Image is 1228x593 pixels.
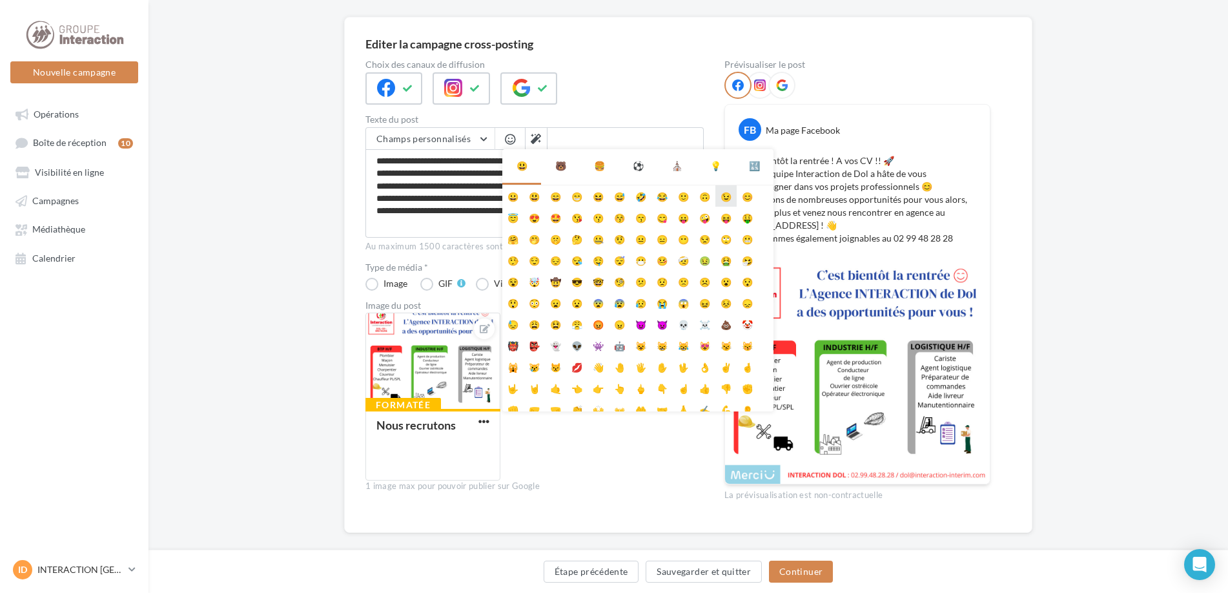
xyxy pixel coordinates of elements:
li: 👂 [737,399,758,420]
li: 😓 [502,313,524,335]
li: 🤛 [524,399,545,420]
li: 😤 [566,313,588,335]
li: 😇 [502,207,524,228]
span: Campagnes [32,195,79,206]
li: 🤜 [545,399,566,420]
li: 🤯 [524,271,545,292]
li: 👎 [715,377,737,399]
div: 😃 [517,160,527,172]
li: 😭 [651,292,673,313]
a: Visibilité en ligne [8,160,141,183]
li: 👍 [694,377,715,399]
li: 😎 [566,271,588,292]
a: Calendrier [8,246,141,269]
div: Image [384,279,407,288]
li: 😮 [715,271,737,292]
li: 🤐 [588,228,609,249]
li: 🤥 [502,249,524,271]
li: 😌 [524,249,545,271]
li: 👹 [502,335,524,356]
li: 🤝 [651,399,673,420]
label: Texte du post [365,115,704,124]
li: 🤨 [609,228,630,249]
li: 😁 [566,185,588,207]
li: 🤮 [715,249,737,271]
span: Calendrier [32,253,76,264]
li: 😪 [566,249,588,271]
li: 😺 [630,335,651,356]
p: C'est bientôt la rentrée ! A vos CV !! 🚀 Toute l'équipe Interaction de Dol a hâte de vous accompa... [738,154,977,245]
li: 🤧 [737,249,758,271]
li: 😑 [651,228,673,249]
li: 😂 [651,185,673,207]
button: Sauvegarder et quitter [646,561,762,583]
li: 🤡 [737,313,758,335]
li: 😩 [524,313,545,335]
li: 👏 [566,399,588,420]
div: ⛪ [671,160,682,172]
div: 1 image max pour pouvoir publier sur Google [365,481,704,492]
li: 😱 [673,292,694,313]
li: 💩 [715,313,737,335]
li: 💀 [673,313,694,335]
li: 🙂 [673,185,694,207]
li: 😾 [545,356,566,377]
div: GIF [438,279,453,288]
li: 😅 [609,185,630,207]
li: 😷 [630,249,651,271]
div: Nous recrutons [376,418,456,432]
li: 😘 [566,207,588,228]
div: Image du post [365,301,704,310]
li: 😸 [651,335,673,356]
li: 👺 [524,335,545,356]
li: 🤢 [694,249,715,271]
li: 👉 [588,377,609,399]
a: ID INTERACTION [GEOGRAPHIC_DATA] [10,557,138,582]
li: 🙀 [502,356,524,377]
li: 😔 [545,249,566,271]
li: 🙃 [694,185,715,207]
a: Boîte de réception10 [8,130,141,154]
li: 🤭 [524,228,545,249]
li: 🤲 [630,399,651,420]
li: 😙 [630,207,651,228]
li: 😡 [588,313,609,335]
li: 😥 [630,292,651,313]
li: 🤟 [502,377,524,399]
li: 😈 [630,313,651,335]
li: 🙏 [673,399,694,420]
div: Vidéo [494,279,518,288]
a: Campagnes [8,189,141,212]
li: 😵 [502,271,524,292]
li: 😆 [588,185,609,207]
li: 😊 [737,185,758,207]
li: 😿 [524,356,545,377]
li: 👆 [609,377,630,399]
li: 😖 [694,292,715,313]
label: 339/1500 [365,224,704,238]
label: Type de média * [365,263,704,272]
li: 🙁 [673,271,694,292]
li: 😠 [609,313,630,335]
li: 😐 [630,228,651,249]
div: 10 [118,138,133,149]
li: 😴 [609,249,630,271]
button: Continuer [769,561,833,583]
div: La prévisualisation est non-contractuelle [724,484,990,501]
li: 🤒 [651,249,673,271]
li: 🤩 [545,207,566,228]
li: 😧 [566,292,588,313]
li: 🤣 [630,185,651,207]
a: Opérations [8,102,141,125]
li: 😬 [737,228,758,249]
li: 🤑 [737,207,758,228]
li: 🤓 [588,271,609,292]
li: ✍ [694,399,715,420]
div: 🔣 [749,160,760,172]
li: 😄 [545,185,566,207]
span: Visibilité en ligne [35,167,104,178]
li: 😉 [715,185,737,207]
div: Au maximum 1500 caractères sont permis pour pouvoir publier sur Google [365,241,704,253]
li: 🤖 [609,335,630,356]
li: 🤔 [566,228,588,249]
